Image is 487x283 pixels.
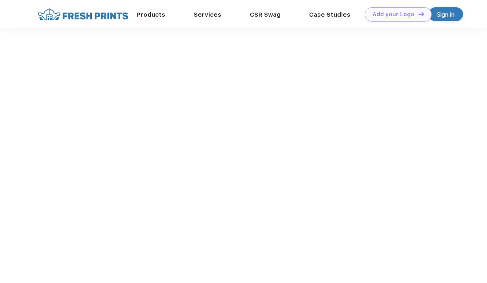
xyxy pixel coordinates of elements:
div: Sign in [437,10,455,19]
a: Sign in [429,7,463,21]
div: Add your Logo [372,11,414,18]
img: DT [418,12,424,16]
a: Products [136,11,165,18]
img: fo%20logo%202.webp [35,7,131,22]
